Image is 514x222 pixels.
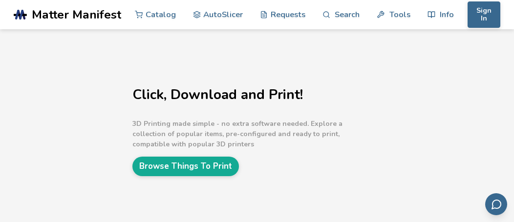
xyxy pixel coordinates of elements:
button: Sign In [468,1,500,28]
h1: Click, Download and Print! [132,87,377,102]
span: Matter Manifest [32,8,121,21]
a: Browse Things To Print [132,157,239,176]
p: 3D Printing made simple - no extra software needed. Explore a collection of popular items, pre-co... [132,119,377,149]
button: Send feedback via email [485,193,507,215]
